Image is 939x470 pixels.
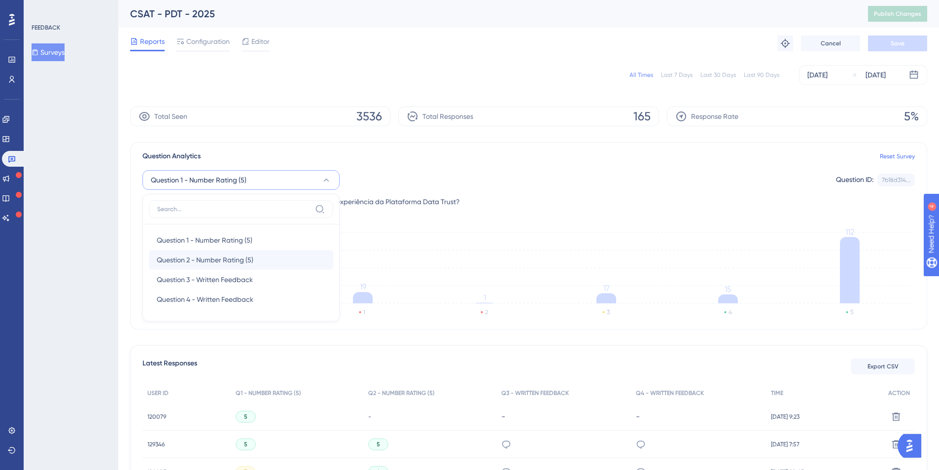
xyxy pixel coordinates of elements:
text: 5 [850,309,853,316]
div: [DATE] [866,69,886,81]
iframe: UserGuiding AI Assistant Launcher [898,431,927,461]
text: 4 [729,309,732,316]
span: Question 1 - Number Rating (5) [151,174,246,186]
button: Question 3 - Written Feedback [149,270,333,289]
text: 3 [607,309,610,316]
tspan: 19 [360,282,366,291]
div: 4 [69,5,71,13]
span: Reports [140,36,165,47]
div: - [636,412,761,421]
span: Response Rate [691,110,738,122]
div: - [501,412,626,421]
div: 7b18d314... [882,176,910,184]
tspan: 112 [845,227,854,237]
a: Reset Survey [880,152,915,160]
span: Publish Changes [874,10,921,18]
span: Question Analytics [142,150,201,162]
div: [DATE] [807,69,828,81]
button: Publish Changes [868,6,927,22]
span: Save [891,39,904,47]
span: Question 2 - Number Rating (5) [157,254,253,266]
tspan: 1 [484,293,486,302]
span: Q3 - WRITTEN FEEDBACK [501,389,569,397]
button: Surveys [32,43,65,61]
span: 165 [633,108,651,124]
span: Total Responses [422,110,473,122]
div: All Times [629,71,653,79]
span: TIME [771,389,783,397]
span: 3536 [356,108,382,124]
span: ACTION [888,389,910,397]
span: Cancel [821,39,841,47]
div: Last 90 Days [744,71,779,79]
button: Question 2 - Number Rating (5) [149,250,333,270]
span: Question 1 - Number Rating (5) [157,234,252,246]
span: Configuration [186,36,230,47]
text: 2 [485,309,488,316]
tspan: 17 [603,284,610,293]
text: 1 [363,309,365,316]
tspan: 15 [725,285,731,294]
span: 5% [904,108,919,124]
div: FEEDBACK [32,24,60,32]
div: Last 7 Days [661,71,693,79]
span: 5 [244,413,247,421]
span: [DATE] 7:57 [771,440,800,448]
span: Editor [251,36,270,47]
span: Q2 - NUMBER RATING (5) [368,389,435,397]
input: Search... [157,205,311,213]
button: Cancel [801,36,860,51]
span: Need Help? [23,2,62,14]
span: 5 [377,440,380,448]
span: [DATE] 9:23 [771,413,800,421]
span: Q4 - WRITTEN FEEDBACK [636,389,704,397]
span: Latest Responses [142,358,197,375]
span: Question 4 - Written Feedback [157,293,253,305]
span: 120079 [147,413,166,421]
button: Export CSV [851,359,915,374]
button: Save [868,36,927,51]
div: CSAT - PDT - 2025 [130,7,843,21]
span: Total Seen [154,110,187,122]
span: 5 [244,440,247,448]
button: Question 4 - Written Feedback [149,289,333,309]
span: 129346 [147,440,165,448]
span: Question 3 - Written Feedback [157,274,253,286]
span: Q1 - NUMBER RATING (5) [236,389,301,397]
button: Question 1 - Number Rating (5) [149,230,333,250]
span: - [368,413,371,421]
span: USER ID [147,389,169,397]
span: Export CSV [868,362,899,370]
div: Last 30 Days [700,71,736,79]
div: Question ID: [836,174,873,186]
button: Question 1 - Number Rating (5) [142,170,340,190]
